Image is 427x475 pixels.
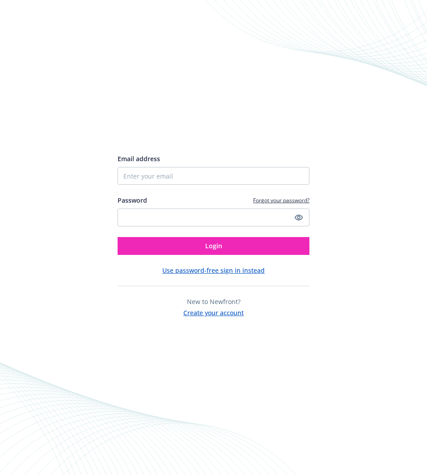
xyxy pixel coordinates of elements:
button: Use password-free sign in instead [162,266,265,275]
input: Enter your password [118,208,310,226]
a: Forgot your password? [253,196,309,204]
a: Show password [293,212,304,223]
span: Email address [118,154,160,163]
button: Create your account [183,306,244,317]
img: Newfront logo [118,122,202,137]
span: Login [205,242,222,250]
input: Enter your email [118,167,310,185]
span: New to Newfront? [187,297,241,306]
button: Login [118,237,310,255]
label: Password [118,196,147,205]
